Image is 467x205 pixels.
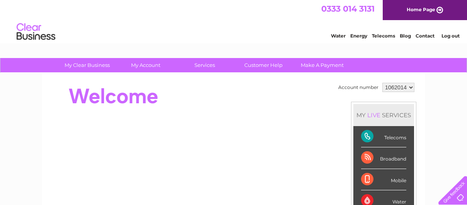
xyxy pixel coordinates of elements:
[290,58,354,72] a: Make A Payment
[361,169,406,190] div: Mobile
[361,126,406,147] div: Telecoms
[232,58,295,72] a: Customer Help
[336,81,380,94] td: Account number
[366,111,382,119] div: LIVE
[331,33,346,39] a: Water
[353,104,414,126] div: MY SERVICES
[416,33,435,39] a: Contact
[372,33,395,39] a: Telecoms
[400,33,411,39] a: Blog
[51,4,417,38] div: Clear Business is a trading name of Verastar Limited (registered in [GEOGRAPHIC_DATA] No. 3667643...
[55,58,119,72] a: My Clear Business
[16,20,56,44] img: logo.png
[350,33,367,39] a: Energy
[114,58,178,72] a: My Account
[321,4,375,14] a: 0333 014 3131
[361,147,406,169] div: Broadband
[173,58,237,72] a: Services
[441,33,460,39] a: Log out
